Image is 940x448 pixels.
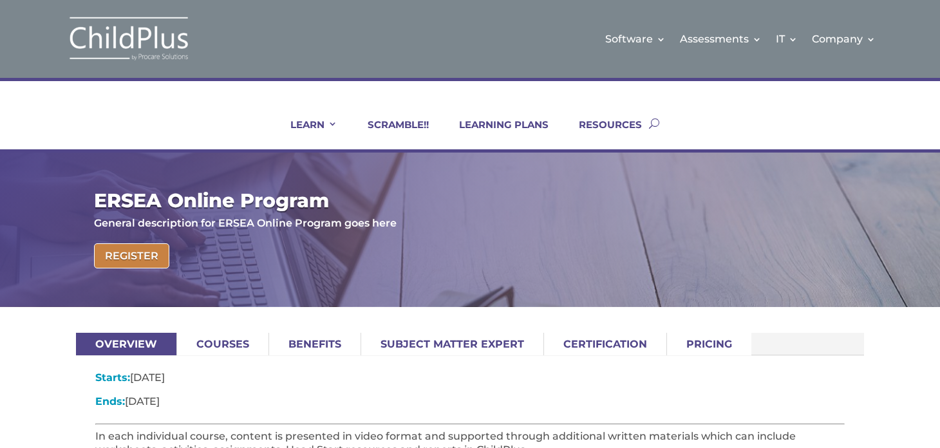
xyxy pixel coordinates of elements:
[177,333,268,355] a: Courses
[94,217,840,230] p: General description for ERSEA Online Program goes here
[76,333,176,355] a: Overview
[667,333,751,355] a: Pricing
[680,13,762,65] a: Assessments
[95,395,125,407] span: Ends:
[605,13,666,65] a: Software
[352,118,429,149] a: SCRAMBLE!!
[94,243,169,268] a: Register
[544,333,666,355] a: Certification
[95,371,130,384] span: Starts:
[269,333,361,355] a: Benefits
[563,118,642,149] a: RESOURCES
[776,13,798,65] a: IT
[812,13,876,65] a: Company
[361,333,543,355] a: Subject Matter Expert
[95,395,845,419] p: [DATE]
[94,191,840,217] h1: ERSEA Online Program
[274,118,337,149] a: LEARN
[443,118,549,149] a: LEARNING PLANS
